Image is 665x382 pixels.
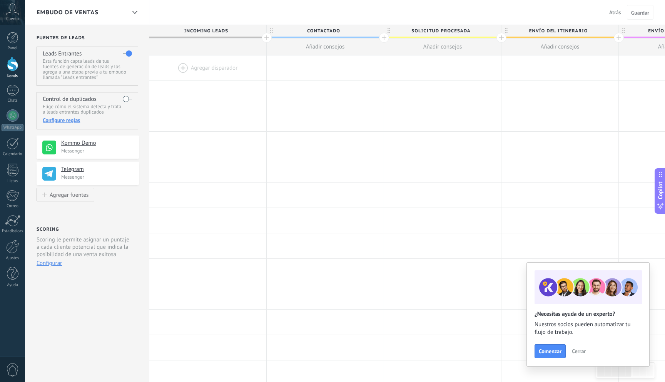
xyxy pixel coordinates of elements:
span: Nuestros socios pueden automatizar tu flujo de trabajo. [535,321,642,336]
h2: Fuentes de leads [37,35,139,41]
span: Contactado [267,25,380,37]
span: Copilot [657,182,664,199]
div: Panel [2,46,24,51]
button: Cerrar [568,345,589,357]
span: Envío del itinerario [501,25,615,37]
div: Correo [2,204,24,209]
button: Atrás [606,7,624,18]
p: Messenger [61,174,134,180]
span: Comenzar [539,348,561,354]
button: Comenzar [535,344,566,358]
div: Solicitud procesada [384,25,501,37]
span: Solicitud procesada [384,25,497,37]
div: Ajustes [2,256,24,261]
div: Configure reglas [43,117,132,124]
div: Calendario [2,152,24,157]
h2: Scoring [37,226,59,232]
button: Guardar [627,5,653,20]
p: Elige cómo el sistema detecta y trata a leads entrantes duplicados [43,104,132,115]
button: Configurar [37,260,62,267]
div: Agregar fuentes [50,191,89,198]
h4: Telegram [61,166,133,173]
button: Añadir consejos [384,39,501,55]
span: Cuenta [6,17,19,22]
h4: Kommo Demo [61,139,133,147]
div: Leads [2,74,24,79]
div: Incoming leads [149,25,266,37]
button: Agregar fuentes [37,188,94,201]
div: Chats [2,98,24,103]
span: Atrás [609,9,621,16]
span: Añadir consejos [541,43,580,50]
p: Messenger [61,147,134,154]
span: Guardar [631,10,649,15]
span: Incoming leads [149,25,262,37]
p: Scoring le permite asignar un puntaje a cada cliente potencial que indica la posibilidad de una v... [37,236,132,258]
button: Añadir consejos [501,39,618,55]
div: Listas [2,179,24,184]
div: Ayuda [2,283,24,288]
span: Añadir consejos [423,43,462,50]
div: Contactado [267,25,384,37]
span: Añadir consejos [306,43,345,50]
h2: ¿Necesitas ayuda de un experto? [535,310,642,318]
h4: Control de duplicados [43,95,97,103]
span: Cerrar [572,348,586,354]
div: Embudo de ventas [128,5,141,20]
div: WhatsApp [2,124,23,131]
span: Embudo de ventas [37,9,99,16]
h4: Leads Entrantes [43,50,82,57]
div: Envío del itinerario [501,25,618,37]
div: Estadísticas [2,229,24,234]
button: Añadir consejos [267,39,384,55]
p: Esta función capta leads de tus fuentes de generación de leads y los agrega a una etapa previa a ... [43,59,132,80]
